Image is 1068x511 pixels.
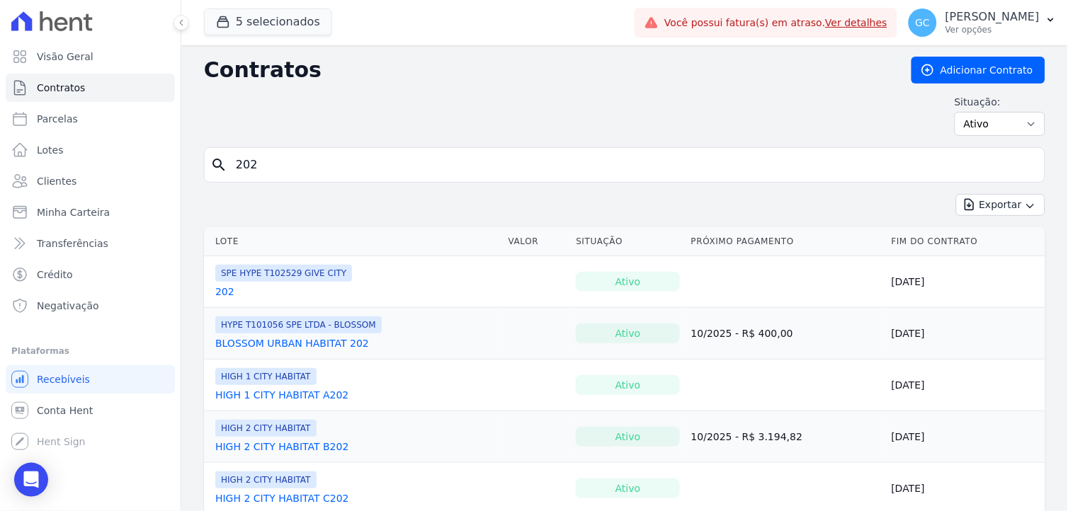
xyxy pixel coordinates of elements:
[215,420,317,437] span: HIGH 2 CITY HABITAT
[215,491,349,505] a: HIGH 2 CITY HABITAT C202
[37,112,78,126] span: Parcelas
[570,227,685,256] th: Situação
[204,57,889,83] h2: Contratos
[6,74,175,102] a: Contratos
[945,10,1040,24] p: [PERSON_NAME]
[6,260,175,289] a: Crédito
[886,227,1045,256] th: Fim do Contrato
[691,328,793,339] a: 10/2025 - R$ 400,00
[215,388,348,402] a: HIGH 1 CITY HABITAT A202
[37,268,73,282] span: Crédito
[886,411,1045,463] td: [DATE]
[210,156,227,173] i: search
[215,265,352,282] span: SPE HYPE T102529 GIVE CITY
[826,17,888,28] a: Ver detalhes
[6,292,175,320] a: Negativação
[886,360,1045,411] td: [DATE]
[897,3,1068,42] button: GC [PERSON_NAME] Ver opções
[37,372,90,386] span: Recebíveis
[576,375,679,395] div: Ativo
[215,440,348,454] a: HIGH 2 CITY HABITAT B202
[664,16,887,30] span: Você possui fatura(s) em atraso.
[227,151,1039,179] input: Buscar por nome do lote
[6,198,175,226] a: Minha Carteira
[576,272,679,292] div: Ativo
[916,18,931,28] span: GC
[37,299,99,313] span: Negativação
[686,227,886,256] th: Próximo Pagamento
[6,136,175,164] a: Lotes
[576,427,679,447] div: Ativo
[945,24,1040,35] p: Ver opções
[37,81,85,95] span: Contratos
[11,343,169,360] div: Plataformas
[911,57,1045,84] a: Adicionar Contrato
[6,396,175,425] a: Conta Hent
[886,308,1045,360] td: [DATE]
[37,174,76,188] span: Clientes
[956,194,1045,216] button: Exportar
[215,471,317,488] span: HIGH 2 CITY HABITAT
[955,95,1045,109] label: Situação:
[37,143,64,157] span: Lotes
[6,105,175,133] a: Parcelas
[576,323,679,343] div: Ativo
[215,285,234,299] a: 202
[691,431,803,442] a: 10/2025 - R$ 3.194,82
[6,229,175,258] a: Transferências
[215,316,382,333] span: HYPE T101056 SPE LTDA - BLOSSOM
[215,368,317,385] span: HIGH 1 CITY HABITAT
[14,463,48,497] div: Open Intercom Messenger
[37,50,93,64] span: Visão Geral
[204,227,503,256] th: Lote
[37,236,108,251] span: Transferências
[6,365,175,394] a: Recebíveis
[37,205,110,219] span: Minha Carteira
[6,167,175,195] a: Clientes
[576,478,679,498] div: Ativo
[204,8,332,35] button: 5 selecionados
[6,42,175,71] a: Visão Geral
[503,227,571,256] th: Valor
[215,336,369,350] a: BLOSSOM URBAN HABITAT 202
[37,403,93,418] span: Conta Hent
[886,256,1045,308] td: [DATE]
